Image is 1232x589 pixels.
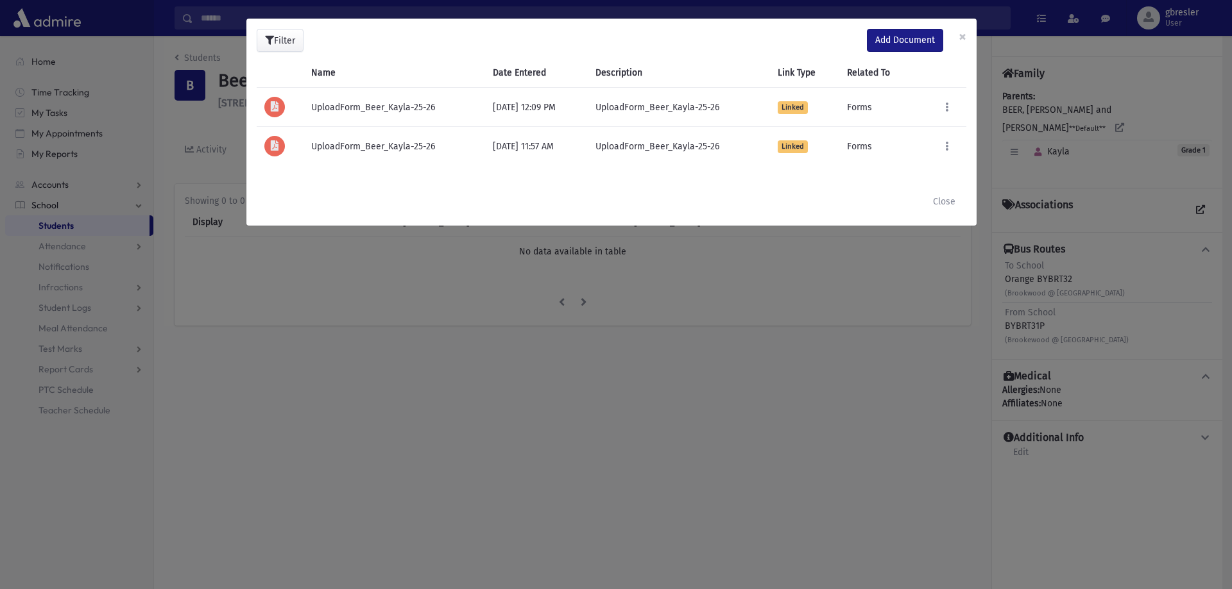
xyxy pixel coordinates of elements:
[304,58,486,88] th: Name
[875,35,935,46] span: Add Document
[311,140,478,153] div: UploadForm_Beer_Kayla-25-26
[485,127,587,166] td: [DATE] 11:57 AM
[839,127,916,166] td: Forms
[839,58,916,88] th: Related To
[485,58,587,88] th: Date Entered
[588,58,770,88] th: Description
[588,88,770,127] td: UploadForm_Beer_Kayla-25-26
[257,29,304,52] button: Filter
[867,29,943,52] a: Add Document
[839,88,916,127] td: Forms
[311,101,478,114] div: UploadForm_Beer_Kayla-25-26
[925,190,964,213] button: Close
[778,101,808,113] span: Linked
[770,58,840,88] th: Link Type
[948,19,977,54] button: ×
[778,140,808,153] span: Linked
[588,127,770,166] td: UploadForm_Beer_Kayla-25-26
[485,88,587,127] td: [DATE] 12:09 PM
